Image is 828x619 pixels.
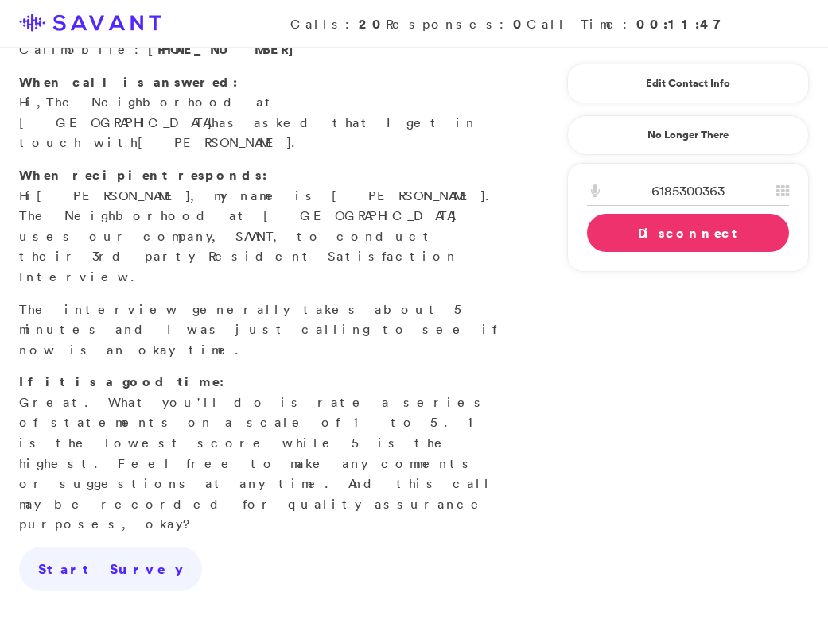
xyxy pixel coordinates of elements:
strong: When recipient responds: [19,166,267,184]
strong: 00:11:47 [636,15,729,33]
p: The interview generally takes about 5 minutes and I was just calling to see if now is an okay time. [19,300,507,361]
strong: If it is a good time: [19,373,224,390]
p: Hi, has asked that I get in touch with . [19,72,507,153]
p: Hi , my name is [PERSON_NAME]. The Neighborhood at [GEOGRAPHIC_DATA] uses our company, SAVANT, to... [19,165,507,288]
span: [PERSON_NAME] [138,134,291,150]
strong: 20 [359,15,386,33]
p: Great. What you'll do is rate a series of statements on a scale of 1 to 5. 1 is the lowest score ... [19,372,507,535]
span: [PERSON_NAME] [37,188,190,203]
span: The Neighborhood at [GEOGRAPHIC_DATA] [19,94,278,130]
a: No Longer There [567,115,809,155]
strong: When call is answered: [19,73,238,91]
a: Start Survey [19,547,202,591]
strong: 0 [513,15,527,33]
span: [PHONE_NUMBER] [148,41,302,58]
a: Disconnect [587,214,789,252]
p: Call : [19,40,507,60]
span: mobile [60,41,134,57]
a: Edit Contact Info [587,71,789,96]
